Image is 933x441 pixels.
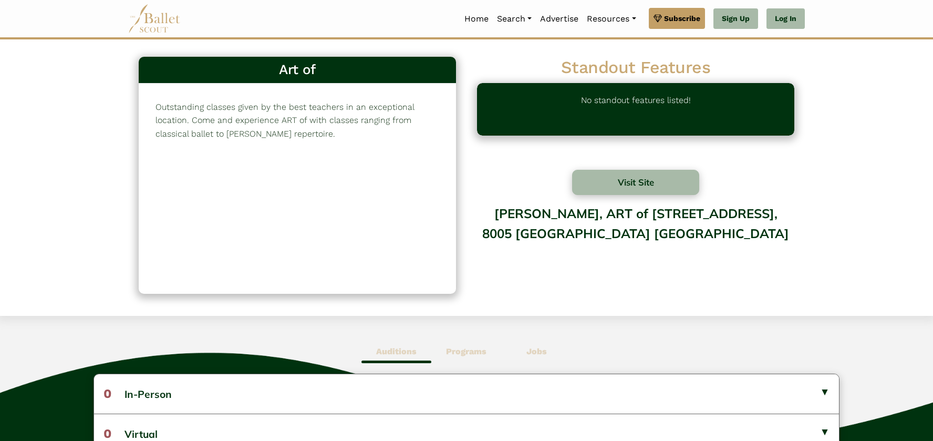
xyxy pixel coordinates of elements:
[664,13,700,24] span: Subscribe
[94,374,839,413] button: 0In-Person
[536,8,583,30] a: Advertise
[654,13,662,24] img: gem.svg
[446,346,486,356] b: Programs
[103,426,111,441] span: 0
[766,8,805,29] a: Log In
[649,8,705,29] a: Subscribe
[460,8,493,30] a: Home
[103,386,111,401] span: 0
[147,61,448,79] h3: Art of
[376,346,417,356] b: Auditions
[572,170,699,195] button: Visit Site
[155,100,439,141] p: Outstanding classes given by the best teachers in an exceptional location. Come and experience AR...
[477,198,794,283] div: [PERSON_NAME], ART of [STREET_ADDRESS], 8005 [GEOGRAPHIC_DATA] [GEOGRAPHIC_DATA]
[493,8,536,30] a: Search
[526,346,547,356] b: Jobs
[477,57,794,79] h2: Standout Features
[583,8,640,30] a: Resources
[713,8,758,29] a: Sign Up
[581,94,691,125] p: No standout features listed!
